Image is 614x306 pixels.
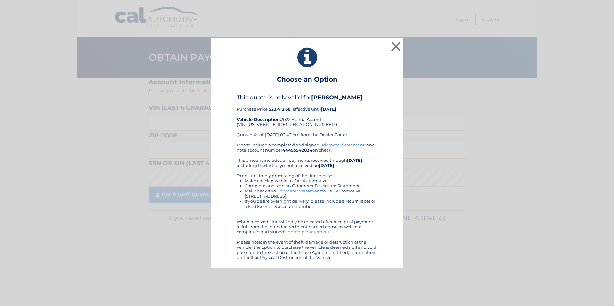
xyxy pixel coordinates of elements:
button: × [390,40,402,53]
b: [DATE] [319,163,334,168]
b: $23,413.68 [269,106,291,112]
li: Complete and sign an Odometer Disclosure Statement [245,183,377,188]
a: Odometer Statement [284,229,329,234]
a: Odometer Statement [319,142,365,147]
li: Mail check and to CAL Automotive, [STREET_ADDRESS] [245,188,377,199]
h3: Choose an Option [277,75,337,87]
a: Odometer Statement [276,188,321,193]
li: Make check payable to CAL Automotive [245,178,377,183]
h4: This quote is only valid for [237,94,377,101]
li: If you desire overnight delivery, please include a return label or a Fed Ex or UPS account number. [245,199,377,209]
b: [DATE] [321,106,336,112]
strong: Vehicle Description: [237,117,281,122]
b: [PERSON_NAME] [311,94,363,101]
div: Purchase Price: , effective until 2022 Honda Accord (VIN: [US_VEHICLE_IDENTIFICATION_NUMBER]) Quo... [237,94,377,142]
b: [DATE] [347,158,362,163]
div: Please include a completed and signed , and note account number on check. This amount includes al... [237,142,377,260]
b: 44455542834 [282,147,312,153]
